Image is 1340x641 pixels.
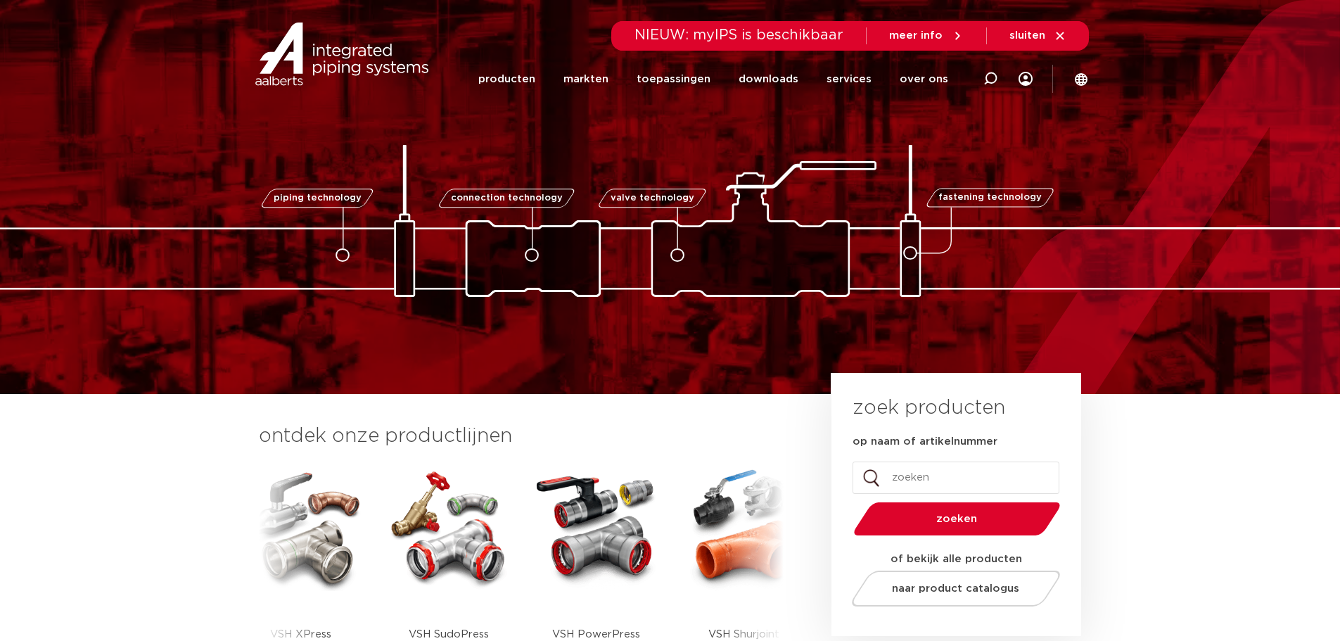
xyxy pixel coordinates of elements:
[900,51,948,108] a: over ons
[1009,30,1045,41] span: sluiten
[563,51,608,108] a: markten
[611,193,694,203] span: valve technology
[848,571,1064,607] a: naar product catalogus
[890,514,1024,524] span: zoeken
[889,30,964,42] a: meer info
[739,51,798,108] a: downloads
[848,501,1066,537] button: zoeken
[634,28,843,42] span: NIEUW: myIPS is beschikbaar
[450,193,562,203] span: connection technology
[478,51,535,108] a: producten
[274,193,362,203] span: piping technology
[1019,51,1033,108] div: my IPS
[1009,30,1066,42] a: sluiten
[853,462,1059,494] input: zoeken
[853,394,1005,422] h3: zoek producten
[827,51,872,108] a: services
[853,435,997,449] label: op naam of artikelnummer
[892,583,1019,594] span: naar product catalogus
[891,554,1022,564] strong: of bekijk alle producten
[938,193,1042,203] span: fastening technology
[637,51,710,108] a: toepassingen
[889,30,943,41] span: meer info
[478,51,948,108] nav: Menu
[259,422,784,450] h3: ontdek onze productlijnen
